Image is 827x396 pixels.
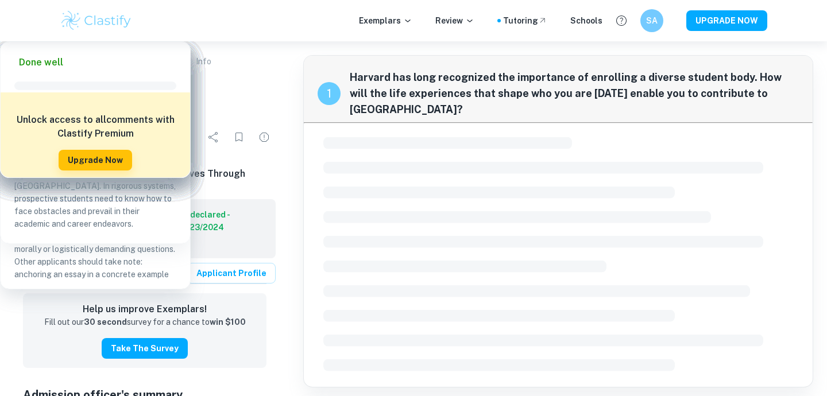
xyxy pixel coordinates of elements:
[44,316,246,329] p: Fill out our survey for a chance to
[570,14,602,27] a: Schools
[60,9,133,32] img: Clastify logo
[503,14,547,27] a: Tutoring
[646,14,659,27] h6: SA
[686,10,767,31] button: UPGRADE NOW
[210,317,246,327] strong: win $100
[84,317,127,327] strong: 30 second
[435,14,474,27] p: Review
[359,14,412,27] p: Exemplars
[187,263,276,284] a: Applicant Profile
[318,82,341,105] div: recipe
[253,126,276,149] div: Report issue
[350,69,799,118] span: Harvard has long recognized the importance of enrolling a diverse student body. How will the life...
[6,113,184,141] h6: Unlock access to all comments with Clastify Premium
[612,11,631,30] button: Help and Feedback
[59,150,132,170] button: Upgrade Now
[640,9,663,32] button: SA
[32,302,257,316] h6: Help us improve Exemplars!
[102,338,188,359] button: Take the Survey
[179,208,266,234] a: Undeclared - 2023/2024
[19,56,63,69] h6: Done well
[202,126,225,149] div: Share
[227,126,250,149] div: Bookmark
[196,55,211,68] p: Info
